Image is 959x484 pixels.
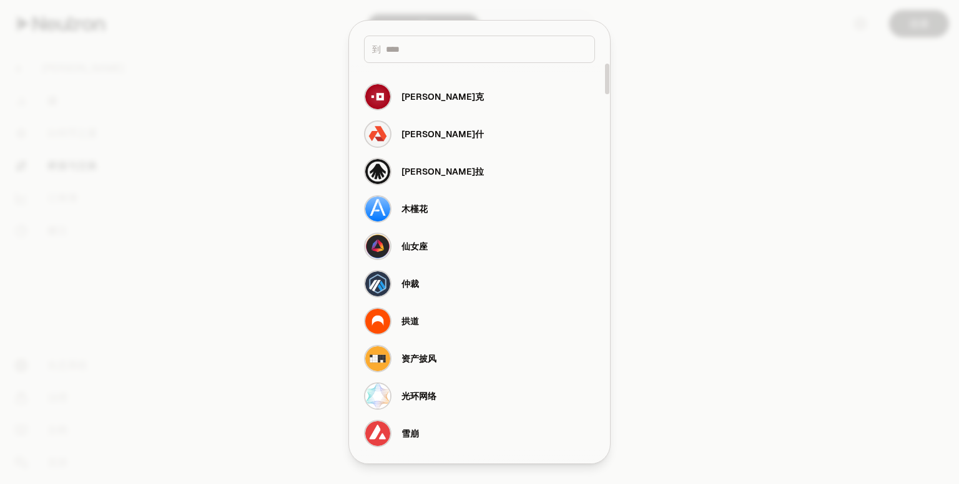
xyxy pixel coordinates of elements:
[401,203,428,215] font: 木槿花
[401,241,428,252] font: 仙女座
[372,44,381,55] font: 到
[357,302,602,340] button: 拱门标志拱道
[357,265,602,302] button: Arbitrum 标志仲裁
[357,115,602,153] button: Akash 标志[PERSON_NAME]什
[401,390,436,402] font: 光环网络
[357,190,602,228] button: 木槿花标志木槿花
[365,458,390,483] img: Axelar 标志
[357,377,602,415] button: Aura 网络标志光环网络
[401,278,419,289] font: 仲裁
[365,159,390,184] img: Allora 标志
[357,415,602,452] button: 雪崩标志雪崩
[357,78,602,115] button: Agoric 标志[PERSON_NAME]克
[365,84,390,109] img: Agoric 标志
[401,166,484,177] font: [PERSON_NAME]拉
[365,122,390,147] img: Akash 标志
[357,340,602,377] button: AssetMantle 徽标资产披风
[401,128,484,140] font: [PERSON_NAME]什
[401,428,419,439] font: 雪崩
[365,234,390,259] img: 仙女座标志
[401,316,419,327] font: 拱道
[365,196,390,221] img: 木槿花标志
[365,309,390,334] img: 拱门标志
[365,384,390,409] img: Aura 网络标志
[401,353,436,364] font: 资产披风
[357,228,602,265] button: 仙女座标志仙女座
[401,91,484,102] font: [PERSON_NAME]克
[365,271,390,296] img: Arbitrum 标志
[357,153,602,190] button: Allora 标志[PERSON_NAME]拉
[365,421,390,446] img: 雪崩标志
[365,346,390,371] img: AssetMantle 徽标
